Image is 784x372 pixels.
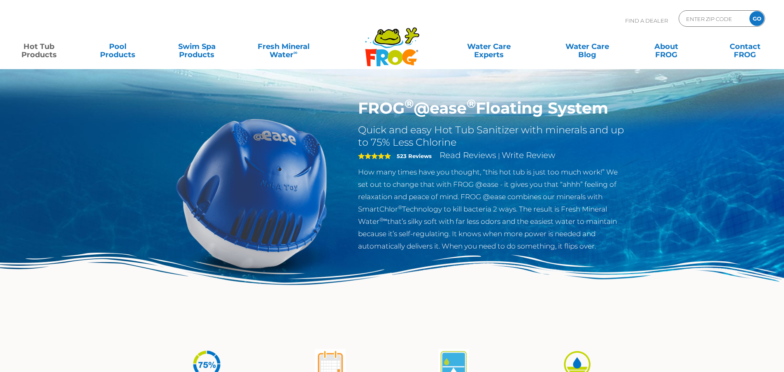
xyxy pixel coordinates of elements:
a: Water CareExperts [439,38,539,55]
sup: ®∞ [379,216,387,223]
a: AboutFROG [635,38,697,55]
h2: Quick and easy Hot Tub Sanitizer with minerals and up to 75% Less Chlorine [358,124,627,149]
a: PoolProducts [87,38,149,55]
span: 5 [358,153,391,159]
img: hot-tub-product-atease-system.png [158,99,346,287]
a: Hot TubProducts [8,38,70,55]
h1: FROG @ease Floating System [358,99,627,118]
p: How many times have you thought, “this hot tub is just too much work!” We set out to change that ... [358,166,627,252]
sup: ® [405,96,414,111]
input: GO [749,11,764,26]
sup: ® [398,204,402,210]
sup: ∞ [293,49,298,56]
a: Swim SpaProducts [166,38,228,55]
a: ContactFROG [714,38,776,55]
a: Water CareBlog [556,38,618,55]
strong: 523 Reviews [397,153,432,159]
a: Read Reviews [440,150,496,160]
p: Find A Dealer [625,10,668,31]
img: Frog Products Logo [361,16,424,67]
a: Fresh MineralWater∞ [245,38,322,55]
a: Write Review [502,150,555,160]
sup: ® [467,96,476,111]
span: | [498,152,500,160]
